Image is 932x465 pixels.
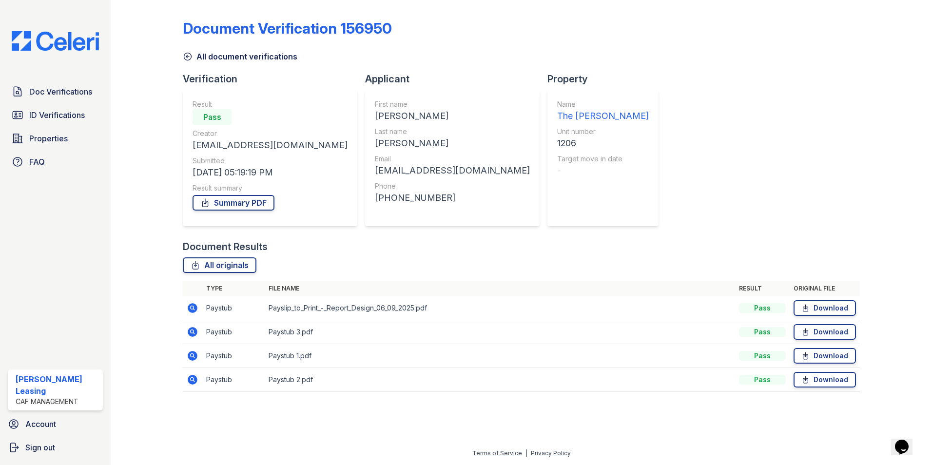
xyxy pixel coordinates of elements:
[183,240,268,253] div: Document Results
[557,99,649,123] a: Name The [PERSON_NAME]
[739,351,786,361] div: Pass
[25,418,56,430] span: Account
[29,86,92,97] span: Doc Verifications
[183,19,392,37] div: Document Verification 156950
[375,136,530,150] div: [PERSON_NAME]
[547,72,666,86] div: Property
[375,164,530,177] div: [EMAIL_ADDRESS][DOMAIN_NAME]
[8,129,103,148] a: Properties
[29,156,45,168] span: FAQ
[183,72,365,86] div: Verification
[794,372,856,387] a: Download
[794,348,856,364] a: Download
[739,375,786,385] div: Pass
[4,438,107,457] a: Sign out
[739,327,786,337] div: Pass
[16,373,99,397] div: [PERSON_NAME] Leasing
[193,166,348,179] div: [DATE] 05:19:19 PM
[265,368,735,392] td: Paystub 2.pdf
[739,303,786,313] div: Pass
[202,281,265,296] th: Type
[375,109,530,123] div: [PERSON_NAME]
[8,105,103,125] a: ID Verifications
[557,99,649,109] div: Name
[794,324,856,340] a: Download
[193,195,274,211] a: Summary PDF
[375,191,530,205] div: [PHONE_NUMBER]
[557,164,649,177] div: -
[375,127,530,136] div: Last name
[375,154,530,164] div: Email
[202,320,265,344] td: Paystub
[4,414,107,434] a: Account
[193,109,232,125] div: Pass
[557,109,649,123] div: The [PERSON_NAME]
[525,449,527,457] div: |
[193,129,348,138] div: Creator
[735,281,790,296] th: Result
[202,368,265,392] td: Paystub
[365,72,547,86] div: Applicant
[25,442,55,453] span: Sign out
[8,82,103,101] a: Doc Verifications
[202,344,265,368] td: Paystub
[29,133,68,144] span: Properties
[557,136,649,150] div: 1206
[891,426,922,455] iframe: chat widget
[202,296,265,320] td: Paystub
[265,320,735,344] td: Paystub 3.pdf
[16,397,99,407] div: CAF Management
[472,449,522,457] a: Terms of Service
[183,257,256,273] a: All originals
[557,127,649,136] div: Unit number
[375,99,530,109] div: First name
[531,449,571,457] a: Privacy Policy
[265,281,735,296] th: File name
[790,281,860,296] th: Original file
[183,51,297,62] a: All document verifications
[8,152,103,172] a: FAQ
[193,99,348,109] div: Result
[265,296,735,320] td: Payslip_to_Print_-_Report_Design_06_09_2025.pdf
[29,109,85,121] span: ID Verifications
[193,156,348,166] div: Submitted
[557,154,649,164] div: Target move in date
[4,31,107,51] img: CE_Logo_Blue-a8612792a0a2168367f1c8372b55b34899dd931a85d93a1a3d3e32e68fde9ad4.png
[375,181,530,191] div: Phone
[794,300,856,316] a: Download
[265,344,735,368] td: Paystub 1.pdf
[193,183,348,193] div: Result summary
[193,138,348,152] div: [EMAIL_ADDRESS][DOMAIN_NAME]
